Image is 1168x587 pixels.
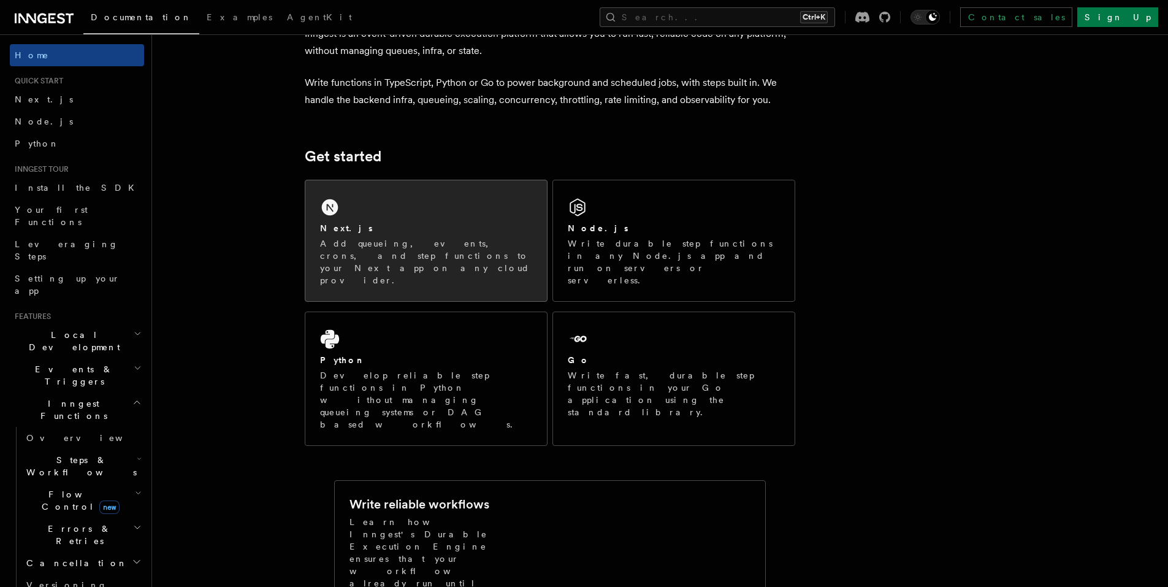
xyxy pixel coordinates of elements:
[960,7,1072,27] a: Contact sales
[305,148,381,165] a: Get started
[10,88,144,110] a: Next.js
[320,369,532,431] p: Develop reliable step functions in Python without managing queueing systems or DAG based workflows.
[21,483,144,518] button: Flow Controlnew
[26,433,153,443] span: Overview
[320,354,365,366] h2: Python
[320,237,532,286] p: Add queueing, events, crons, and step functions to your Next app on any cloud provider.
[305,25,795,59] p: Inngest is an event-driven durable execution platform that allows you to run fast, reliable code ...
[280,4,359,33] a: AgentKit
[10,233,144,267] a: Leveraging Steps
[10,358,144,393] button: Events & Triggers
[21,557,128,569] span: Cancellation
[21,552,144,574] button: Cancellation
[320,222,373,234] h2: Next.js
[305,74,795,109] p: Write functions in TypeScript, Python or Go to power background and scheduled jobs, with steps bu...
[15,139,59,148] span: Python
[207,12,272,22] span: Examples
[10,363,134,388] span: Events & Triggers
[10,199,144,233] a: Your first Functions
[1077,7,1158,27] a: Sign Up
[83,4,199,34] a: Documentation
[21,449,144,483] button: Steps & Workflows
[600,7,835,27] button: Search...Ctrl+K
[10,312,51,321] span: Features
[21,454,137,478] span: Steps & Workflows
[10,393,144,427] button: Inngest Functions
[552,312,795,446] a: GoWrite fast, durable step functions in your Go application using the standard library.
[568,237,780,286] p: Write durable step functions in any Node.js app and run on servers or serverless.
[99,501,120,514] span: new
[10,132,144,155] a: Python
[568,222,628,234] h2: Node.js
[10,76,63,86] span: Quick start
[10,329,134,353] span: Local Development
[21,523,133,547] span: Errors & Retries
[10,267,144,302] a: Setting up your app
[287,12,352,22] span: AgentKit
[10,44,144,66] a: Home
[568,369,780,418] p: Write fast, durable step functions in your Go application using the standard library.
[15,183,142,193] span: Install the SDK
[305,312,548,446] a: PythonDevelop reliable step functions in Python without managing queueing systems or DAG based wo...
[910,10,940,25] button: Toggle dark mode
[15,274,120,296] span: Setting up your app
[21,488,135,513] span: Flow Control
[10,397,132,422] span: Inngest Functions
[199,4,280,33] a: Examples
[552,180,795,302] a: Node.jsWrite durable step functions in any Node.js app and run on servers or serverless.
[10,177,144,199] a: Install the SDK
[10,164,69,174] span: Inngest tour
[568,354,590,366] h2: Go
[10,324,144,358] button: Local Development
[349,496,489,513] h2: Write reliable workflows
[10,110,144,132] a: Node.js
[15,239,118,261] span: Leveraging Steps
[800,11,828,23] kbd: Ctrl+K
[21,427,144,449] a: Overview
[15,205,88,227] span: Your first Functions
[15,94,73,104] span: Next.js
[15,117,73,126] span: Node.js
[305,180,548,302] a: Next.jsAdd queueing, events, crons, and step functions to your Next app on any cloud provider.
[91,12,192,22] span: Documentation
[15,49,49,61] span: Home
[21,518,144,552] button: Errors & Retries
